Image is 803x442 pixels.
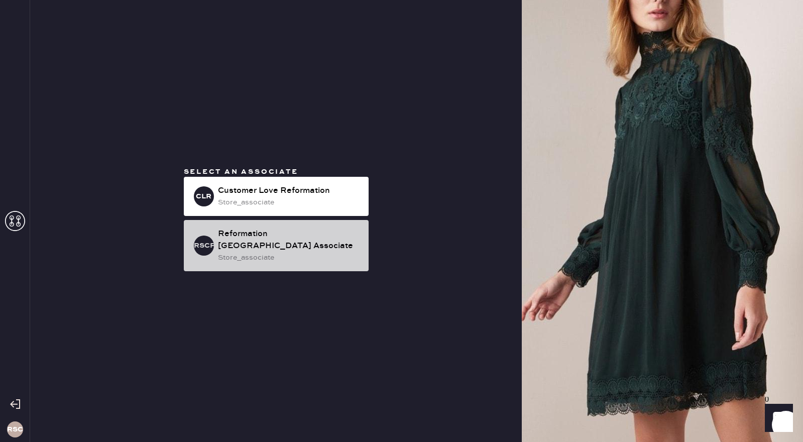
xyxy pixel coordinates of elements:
div: Customer Love Reformation [218,185,361,197]
h3: RSCPA [194,242,214,249]
div: Reformation [GEOGRAPHIC_DATA] Associate [218,228,361,252]
h3: CLR [196,193,211,200]
h3: RSCP [7,426,23,433]
iframe: Front Chat [755,397,798,440]
div: store_associate [218,252,361,263]
div: store_associate [218,197,361,208]
span: Select an associate [184,167,298,176]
